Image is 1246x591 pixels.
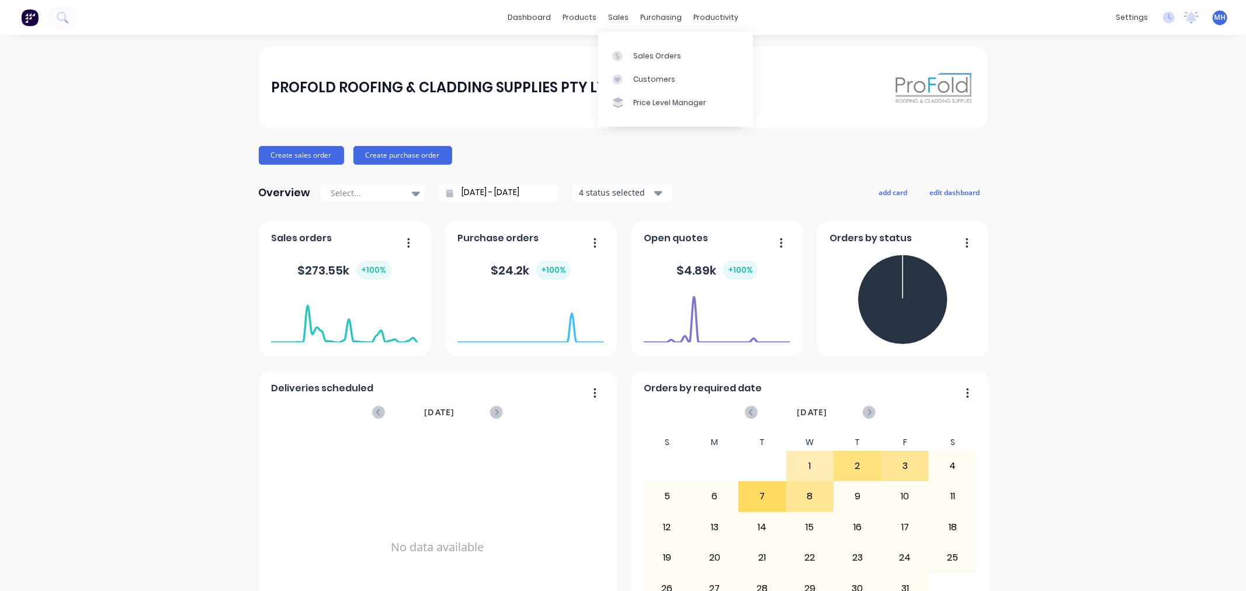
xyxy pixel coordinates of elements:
[676,260,758,280] div: $ 4.89k
[602,9,634,26] div: sales
[834,451,881,481] div: 2
[491,260,571,280] div: $ 24.2k
[893,68,975,108] img: PROFOLD ROOFING & CLADDING SUPPLIES PTY LTD
[834,513,881,542] div: 16
[739,482,786,511] div: 7
[692,543,738,572] div: 20
[598,44,753,67] a: Sales Orders
[739,513,786,542] div: 14
[797,406,827,419] span: [DATE]
[633,74,675,85] div: Customers
[738,434,786,451] div: T
[634,9,688,26] div: purchasing
[786,434,834,451] div: W
[929,482,976,511] div: 11
[259,146,344,165] button: Create sales order
[881,434,929,451] div: F
[787,451,834,481] div: 1
[457,231,539,245] span: Purchase orders
[644,543,690,572] div: 19
[633,98,706,108] div: Price Level Manager
[353,146,452,165] button: Create purchase order
[357,260,391,280] div: + 100 %
[787,513,834,542] div: 15
[922,185,988,200] button: edit dashboard
[834,482,881,511] div: 9
[723,260,758,280] div: + 100 %
[882,513,929,542] div: 17
[882,482,929,511] div: 10
[1110,9,1154,26] div: settings
[929,451,976,481] div: 4
[787,482,834,511] div: 8
[598,91,753,114] a: Price Level Manager
[688,9,744,26] div: productivity
[271,76,616,99] div: PROFOLD ROOFING & CLADDING SUPPLIES PTY LTD
[691,434,739,451] div: M
[502,9,557,26] a: dashboard
[692,482,738,511] div: 6
[259,181,311,204] div: Overview
[882,543,929,572] div: 24
[424,406,454,419] span: [DATE]
[644,231,708,245] span: Open quotes
[929,434,977,451] div: S
[787,543,834,572] div: 22
[298,260,391,280] div: $ 273.55k
[739,543,786,572] div: 21
[834,434,881,451] div: T
[579,186,652,199] div: 4 status selected
[644,513,690,542] div: 12
[644,482,690,511] div: 5
[1214,12,1226,23] span: MH
[644,381,762,395] span: Orders by required date
[829,231,912,245] span: Orders by status
[929,513,976,542] div: 18
[598,68,753,91] a: Customers
[872,185,915,200] button: add card
[929,543,976,572] div: 25
[882,451,929,481] div: 3
[536,260,571,280] div: + 100 %
[572,184,672,201] button: 4 status selected
[557,9,602,26] div: products
[21,9,39,26] img: Factory
[692,513,738,542] div: 13
[834,543,881,572] div: 23
[271,231,332,245] span: Sales orders
[633,51,681,61] div: Sales Orders
[643,434,691,451] div: S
